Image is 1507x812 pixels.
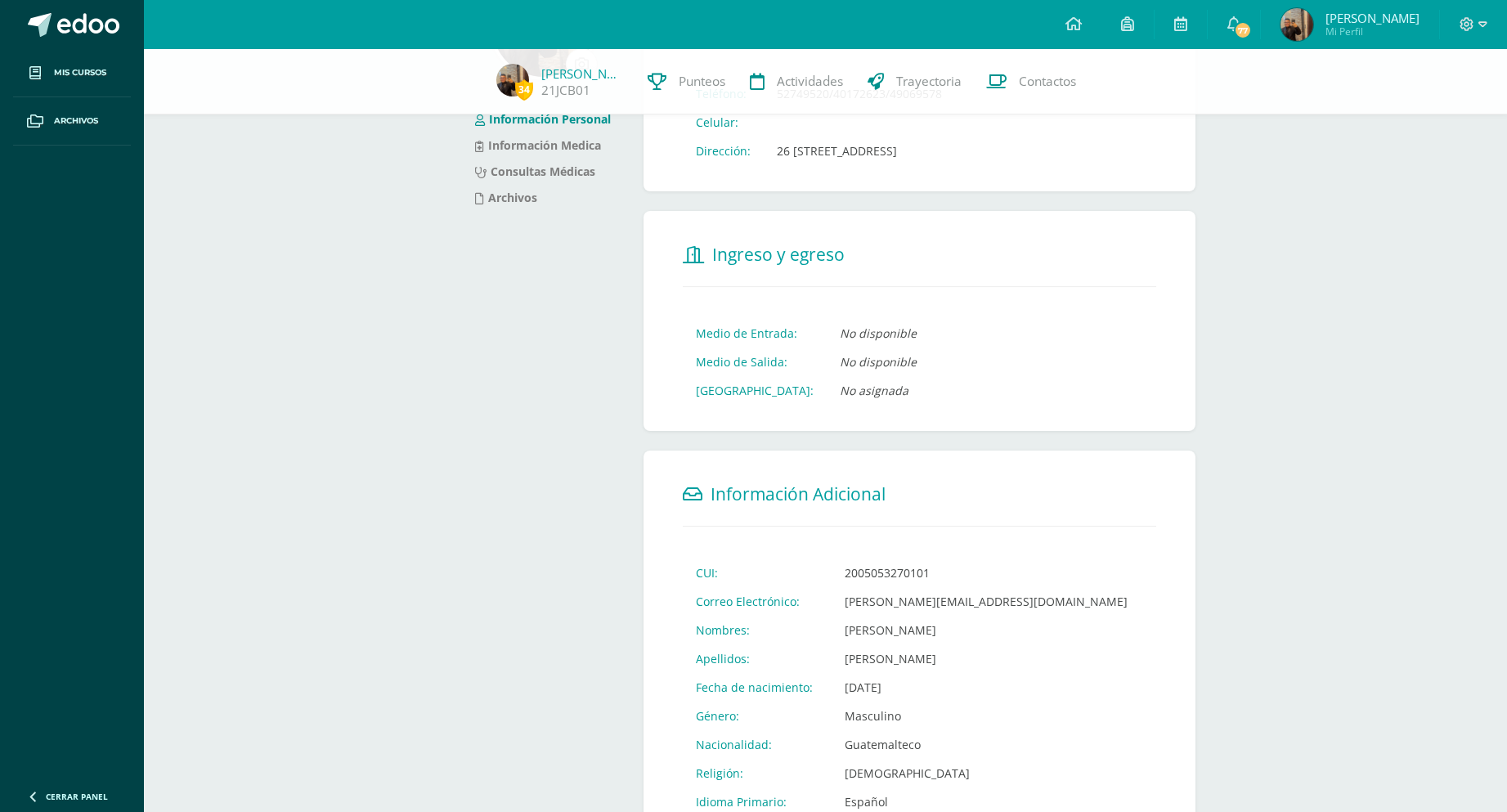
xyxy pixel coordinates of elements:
a: 21JCB01 [541,82,590,99]
td: Celular: [683,108,764,137]
td: [DEMOGRAPHIC_DATA] [832,759,1141,787]
td: Fecha de nacimiento: [683,673,832,702]
td: [DATE] [832,673,1141,702]
span: [PERSON_NAME] [1325,10,1420,26]
td: Religión: [683,759,832,787]
span: Punteos [679,73,725,90]
i: No asignada [840,383,908,398]
span: 77 [1234,21,1252,39]
a: Punteos [635,49,738,114]
a: Contactos [974,49,1088,114]
img: 8b5d8d4ee8cece0648992386a2eaaccb.png [1281,8,1313,41]
td: Correo Electrónico: [683,587,832,616]
a: Mis cursos [13,49,131,97]
td: Guatemalteco [832,730,1141,759]
span: Ingreso y egreso [712,243,845,266]
span: Trayectoria [896,73,962,90]
span: Mi Perfil [1325,25,1420,38]
span: Archivos [54,114,98,128]
span: 34 [515,79,533,100]
td: [PERSON_NAME][EMAIL_ADDRESS][DOMAIN_NAME] [832,587,1141,616]
img: 8b5d8d4ee8cece0648992386a2eaaccb.png [496,64,529,96]
a: [PERSON_NAME] [541,65,623,82]
td: Nombres: [683,616,832,644]
td: Medio de Salida: [683,348,827,376]
a: Información Medica [475,137,601,153]
a: Información Personal [475,111,611,127]
a: Actividades [738,49,855,114]
a: Archivos [13,97,131,146]
td: Nacionalidad: [683,730,832,759]
span: Contactos [1019,73,1076,90]
td: 2005053270101 [832,559,1141,587]
td: Medio de Entrada: [683,319,827,348]
td: 26 [STREET_ADDRESS] [764,137,955,165]
td: [GEOGRAPHIC_DATA]: [683,376,827,405]
td: [PERSON_NAME] [832,616,1141,644]
span: Cerrar panel [46,791,108,802]
span: Información Adicional [711,482,886,505]
td: CUI: [683,559,832,587]
i: No disponible [840,325,917,341]
span: Actividades [777,73,843,90]
a: Trayectoria [855,49,974,114]
span: Mis cursos [54,66,106,79]
td: Dirección: [683,137,764,165]
a: Consultas Médicas [475,164,595,179]
td: [PERSON_NAME] [832,644,1141,673]
td: Género: [683,702,832,730]
td: Masculino [832,702,1141,730]
a: Archivos [475,190,537,205]
td: Apellidos: [683,644,832,673]
i: No disponible [840,354,917,370]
